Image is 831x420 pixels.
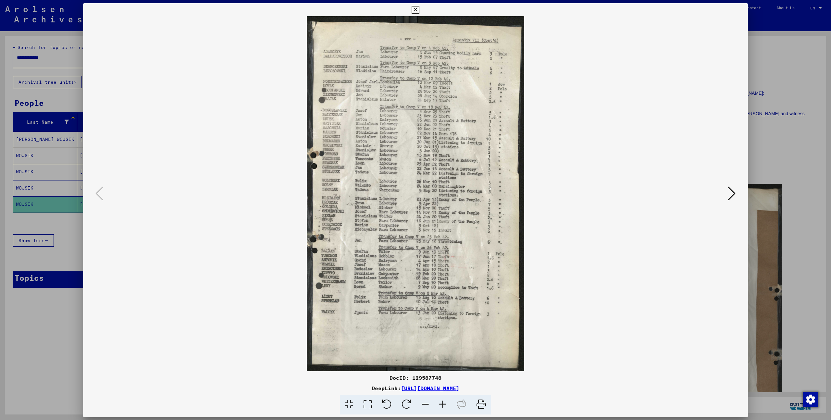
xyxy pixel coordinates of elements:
a: [URL][DOMAIN_NAME] [401,385,459,391]
div: Change consent [802,391,818,407]
img: Change consent [803,392,818,407]
div: DeepLink: [83,384,748,392]
div: DocID: 129587748 [83,374,748,382]
img: 001.jpg [105,16,726,371]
